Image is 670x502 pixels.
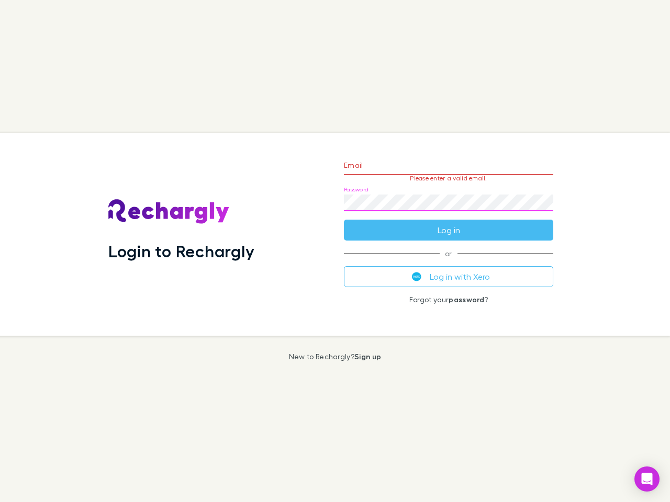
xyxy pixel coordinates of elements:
[344,186,368,193] label: Password
[108,241,254,261] h1: Login to Rechargly
[344,220,553,241] button: Log in
[344,175,553,182] p: Please enter a valid email.
[449,295,484,304] a: password
[344,266,553,287] button: Log in with Xero
[344,295,553,304] p: Forgot your ?
[344,253,553,254] span: or
[108,199,230,224] img: Rechargly's Logo
[634,466,660,492] div: Open Intercom Messenger
[289,352,382,361] p: New to Rechargly?
[354,352,381,361] a: Sign up
[412,272,421,281] img: Xero's logo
